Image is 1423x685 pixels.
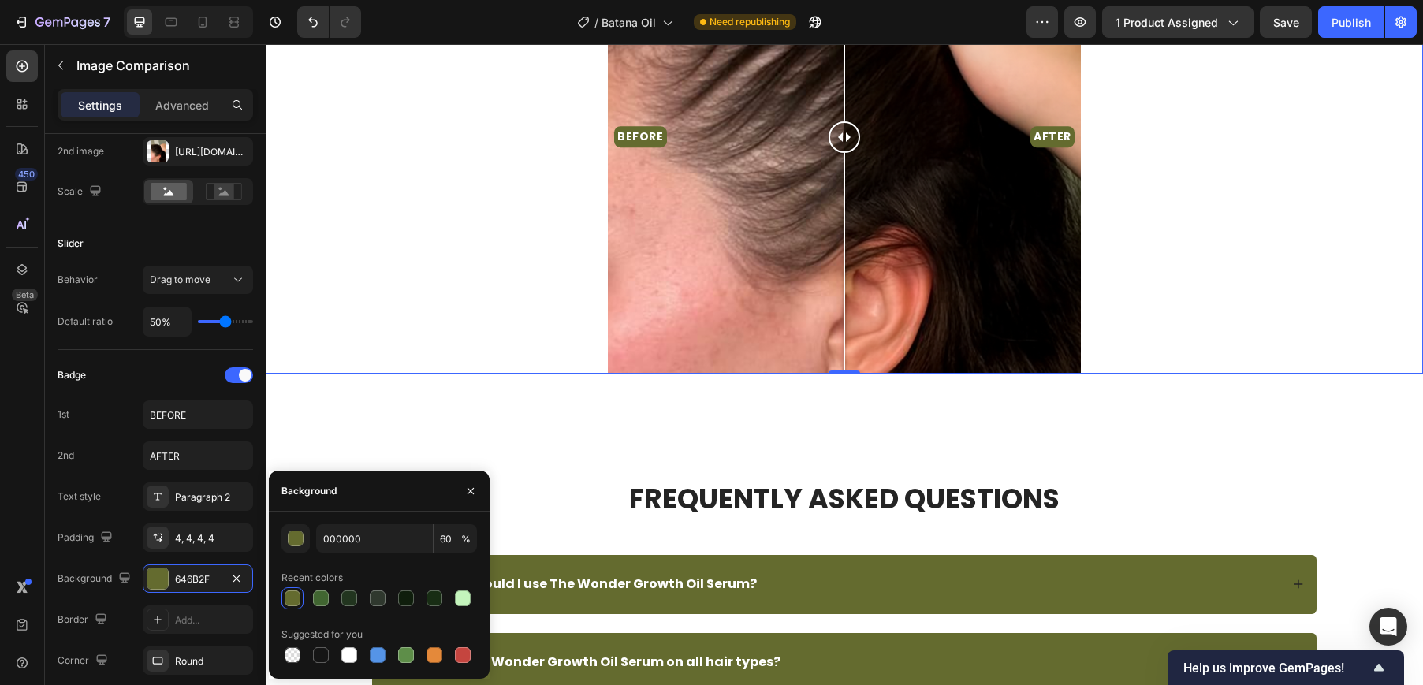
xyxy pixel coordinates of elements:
[1116,14,1218,31] span: 1 product assigned
[281,627,363,642] div: Suggested for you
[1318,6,1384,38] button: Publish
[710,15,790,29] span: Need republishing
[1332,14,1371,31] div: Publish
[363,435,794,474] span: FREQUENTLY ASKED QUESTIONS
[58,650,111,672] div: Corner
[1273,16,1299,29] span: Save
[281,484,337,498] div: Background
[58,408,69,422] div: 1st
[175,654,249,668] div: Round
[461,532,471,546] span: %
[58,490,101,504] div: Text style
[58,368,86,382] div: Badge
[297,6,361,38] div: Undo/Redo
[316,524,433,553] input: Eg: FFFFFF
[175,145,249,159] div: [URL][DOMAIN_NAME]
[15,168,38,181] div: 450
[175,613,249,627] div: Add...
[175,490,249,504] div: Paragraph 2
[58,273,98,287] div: Behavior
[58,236,84,251] div: Slider
[58,568,134,590] div: Background
[1183,661,1369,676] span: Help us improve GemPages!
[58,527,116,549] div: Padding
[175,572,221,586] div: 646B2F
[58,449,74,463] div: 2nd
[1102,6,1254,38] button: 1 product assigned
[58,609,110,631] div: Border
[58,144,104,158] div: 2nd image
[58,181,105,203] div: Scale
[103,13,110,32] p: 7
[121,609,515,627] strong: 2. Can I use The Wonder Growth Oil Serum on all hair types?
[1369,608,1407,646] div: Open Intercom Messenger
[266,44,1423,685] iframe: Design area
[150,274,210,285] span: Drag to move
[143,266,253,294] button: Drag to move
[1260,6,1312,38] button: Save
[765,82,809,104] div: AFTER
[348,82,401,104] div: BEFORE
[602,14,656,31] span: Batana Oil
[76,56,247,75] p: Image Comparison
[155,97,209,114] p: Advanced
[58,315,113,329] div: Default ratio
[281,571,343,585] div: Recent colors
[594,14,598,31] span: /
[6,6,117,38] button: 7
[143,307,191,336] input: Auto
[12,289,38,301] div: Beta
[78,97,122,114] p: Settings
[1183,658,1388,677] button: Show survey - Help us improve GemPages!
[175,531,249,545] div: 4, 4, 4, 4
[121,531,491,549] strong: 1. How often should I use The Wonder Growth Oil Serum?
